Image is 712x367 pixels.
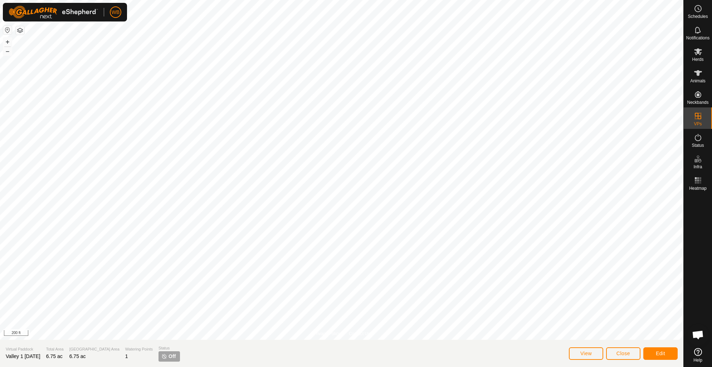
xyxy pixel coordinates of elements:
button: Edit [643,347,678,360]
span: Status [159,345,180,351]
span: Neckbands [687,100,708,105]
img: Gallagher Logo [9,6,98,19]
span: WB [112,9,120,16]
span: Virtual Paddock [6,346,40,352]
span: Infra [693,165,702,169]
span: Off [169,353,176,360]
a: Privacy Policy [313,330,340,337]
button: Close [606,347,640,360]
span: Herds [692,57,703,62]
button: Map Layers [16,26,24,35]
span: Edit [656,351,665,356]
img: turn-off [161,353,167,359]
span: 1 [125,353,128,359]
span: Animals [690,79,706,83]
button: + [3,38,12,46]
span: Heatmap [689,186,707,190]
button: View [569,347,603,360]
button: Reset Map [3,26,12,34]
span: Notifications [686,36,709,40]
span: 6.75 ac [69,353,86,359]
div: Open chat [687,324,709,346]
span: Valley 1 [DATE] [6,353,40,359]
span: Total Area [46,346,64,352]
span: VPs [694,122,702,126]
a: Help [684,345,712,365]
span: View [580,351,592,356]
span: [GEOGRAPHIC_DATA] Area [69,346,120,352]
span: 6.75 ac [46,353,63,359]
span: Status [692,143,704,148]
button: – [3,47,12,55]
span: Help [693,358,702,362]
span: Schedules [688,14,708,19]
span: Close [616,351,630,356]
span: Watering Points [125,346,153,352]
a: Contact Us [349,330,370,337]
